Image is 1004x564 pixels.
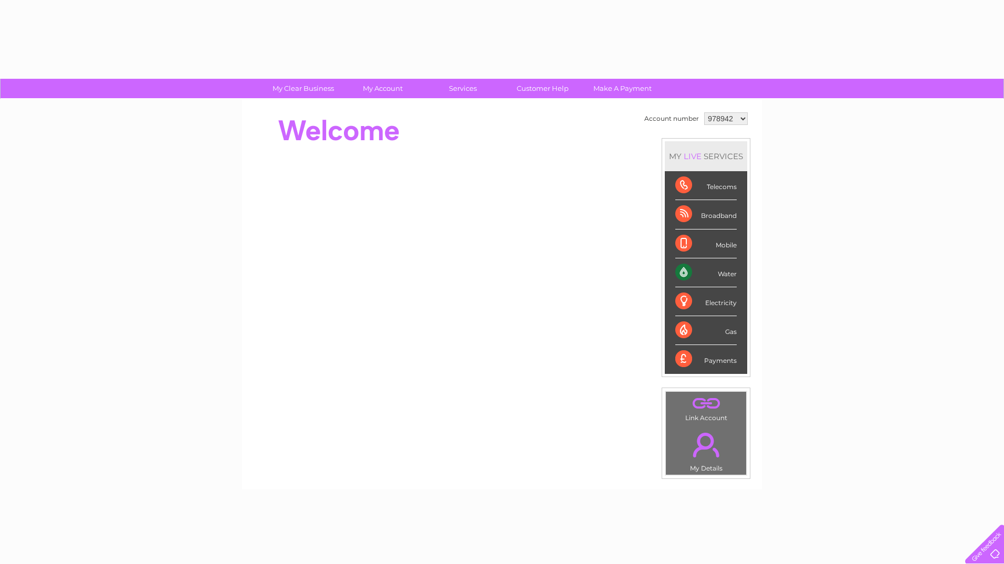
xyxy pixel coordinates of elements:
[675,316,737,345] div: Gas
[642,110,702,128] td: Account number
[420,79,506,98] a: Services
[340,79,426,98] a: My Account
[499,79,586,98] a: Customer Help
[682,151,704,161] div: LIVE
[260,79,347,98] a: My Clear Business
[665,424,747,475] td: My Details
[675,200,737,229] div: Broadband
[668,426,744,463] a: .
[675,345,737,373] div: Payments
[668,394,744,413] a: .
[675,171,737,200] div: Telecoms
[665,141,747,171] div: MY SERVICES
[675,287,737,316] div: Electricity
[579,79,666,98] a: Make A Payment
[675,258,737,287] div: Water
[675,229,737,258] div: Mobile
[665,391,747,424] td: Link Account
